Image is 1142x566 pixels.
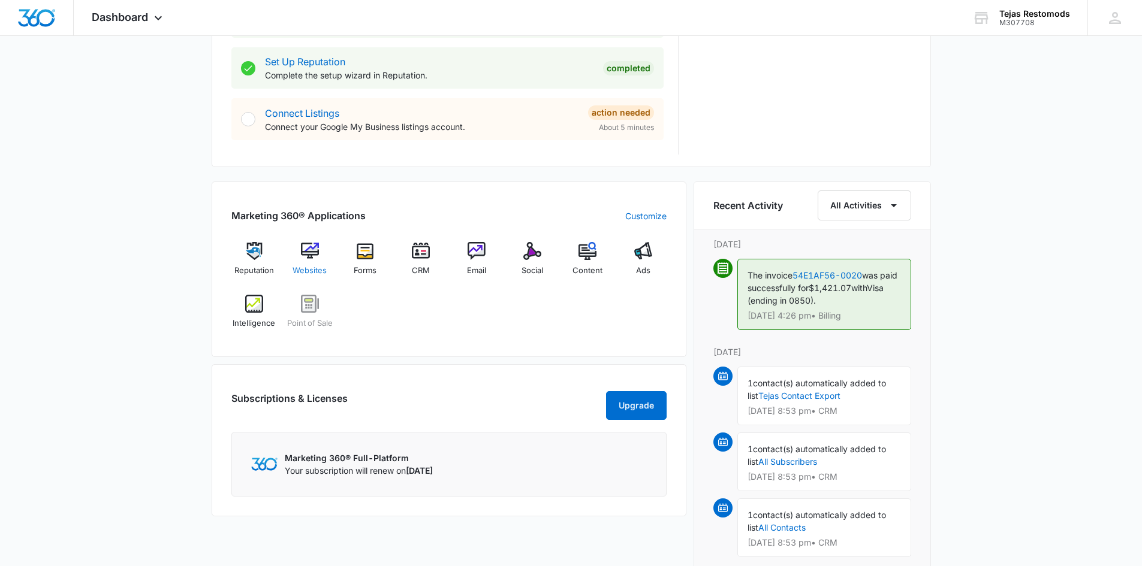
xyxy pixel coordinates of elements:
button: Upgrade [606,391,667,420]
h6: Recent Activity [713,198,783,213]
div: account id [999,19,1070,27]
p: Marketing 360® Full-Platform [285,452,433,464]
span: contact(s) automatically added to list [748,378,886,401]
div: account name [999,9,1070,19]
a: All Subscribers [758,456,817,467]
span: CRM [412,265,430,277]
div: Action Needed [588,105,654,120]
span: Ads [636,265,650,277]
a: Connect Listings [265,107,339,119]
span: contact(s) automatically added to list [748,444,886,467]
p: [DATE] [713,238,911,250]
span: Email [467,265,486,277]
a: Social [509,242,555,285]
p: [DATE] 8:53 pm • CRM [748,473,901,481]
span: Websites [293,265,327,277]
span: Intelligence [233,317,275,329]
span: About 5 minutes [599,122,654,133]
a: Tejas Contact Export [758,391,840,401]
div: Completed [603,61,654,75]
p: Connect your Google My Business listings account. [265,120,578,133]
a: Content [565,242,611,285]
p: [DATE] 8:53 pm • CRM [748,538,901,547]
a: Forms [342,242,388,285]
span: Social [522,265,543,277]
span: Forms [354,265,376,277]
a: Customize [625,210,667,222]
a: Reputation [231,242,278,285]
a: Ads [620,242,667,285]
img: Marketing 360 Logo [251,458,278,470]
a: Set Up Reputation [265,56,345,68]
p: Complete the setup wizard in Reputation. [265,69,593,81]
span: $1,421.07 [809,283,851,293]
span: 1 [748,378,753,388]
span: with [851,283,867,293]
a: Websites [287,242,333,285]
span: 1 [748,510,753,520]
h2: Marketing 360® Applications [231,208,366,223]
button: All Activities [818,190,911,220]
a: Email [454,242,500,285]
a: All Contacts [758,522,806,532]
span: [DATE] [406,465,433,476]
h2: Subscriptions & Licenses [231,391,348,415]
span: 1 [748,444,753,454]
span: The invoice [748,270,793,280]
p: [DATE] [713,346,911,358]
span: Reputation [234,265,274,277]
a: CRM [398,242,444,285]
span: Content [572,265,602,277]
a: 54E1AF56-0020 [793,270,862,280]
p: Your subscription will renew on [285,464,433,477]
p: [DATE] 4:26 pm • Billing [748,311,901,320]
span: contact(s) automatically added to list [748,510,886,532]
a: Intelligence [231,295,278,338]
span: Dashboard [92,11,148,23]
span: Point of Sale [287,317,333,329]
a: Point of Sale [287,295,333,338]
p: [DATE] 8:53 pm • CRM [748,407,901,415]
